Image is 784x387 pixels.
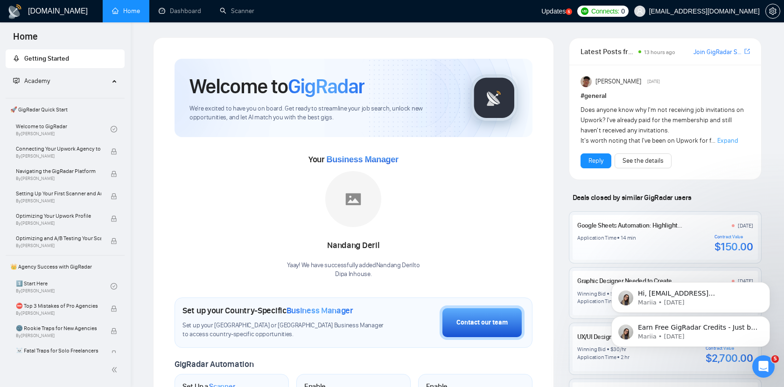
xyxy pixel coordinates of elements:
a: Google Sheets Automation: Highlight Previous Entries [577,221,722,229]
h1: Set up your Country-Specific [182,305,353,316]
span: 5 [771,355,779,363]
span: Expand [717,137,738,145]
span: Setting Up Your First Scanner and Auto-Bidder [16,189,101,198]
span: lock [111,305,117,312]
span: By [PERSON_NAME] [16,243,101,249]
span: Optimizing and A/B Testing Your Scanner for Better Results [16,234,101,243]
span: rocket [13,55,20,62]
span: [DATE] [647,77,660,86]
a: See the details [623,156,664,166]
div: Contact our team [456,318,508,328]
h1: # general [581,91,750,101]
h1: Welcome to [189,74,364,99]
span: Your [308,154,399,165]
span: By [PERSON_NAME] [16,333,101,339]
span: Connects: [591,6,619,16]
div: [DATE] [738,222,753,229]
span: 🚀 GigRadar Quick Start [7,100,124,119]
span: Home [6,30,45,49]
span: Academy [13,77,50,85]
div: Yaay! We have successfully added Nandang Deril to [287,261,420,279]
span: Upgrade [4,11,28,18]
a: 5 [566,8,572,15]
img: upwork-logo.png [581,7,588,15]
span: lock [111,350,117,357]
span: By [PERSON_NAME] [16,198,101,204]
span: fund-projection-screen [13,77,20,84]
span: Connecting Your Upwork Agency to GigRadar [16,144,101,153]
span: Academy [24,77,50,85]
div: Application Time [577,297,616,305]
div: Winning Bid [577,290,605,297]
a: Join GigRadar Slack Community [693,47,742,57]
p: Dipa Inhouse . [287,270,420,279]
a: searchScanner [220,7,254,15]
text: 5 [568,10,570,14]
span: check-circle [111,283,117,290]
a: setting [765,7,780,15]
span: Latest Posts from the GigRadar Community [581,46,636,57]
span: We're excited to have you on board. Get ready to streamline your job search, unlock new opportuni... [189,104,456,122]
span: 👑 Agency Success with GigRadar [7,257,124,276]
iframe: Intercom live chat [752,355,775,378]
span: lock [111,215,117,222]
a: dashboardDashboard [159,7,201,15]
span: By [PERSON_NAME] [16,176,101,181]
a: homeHome [112,7,140,15]
img: Randi Tovar [581,76,592,87]
span: lock [111,238,117,244]
span: Set up your [GEOGRAPHIC_DATA] or [GEOGRAPHIC_DATA] Business Manager to access country-specific op... [182,321,388,339]
span: Does anyone know why I'm not receiving job invitations on Upwork? I've already paid for the membe... [581,106,744,145]
a: Welcome to GigRadarBy[PERSON_NAME] [16,119,111,139]
span: 🌚 Rookie Traps for New Agencies [16,324,101,333]
iframe: Intercom notifications message [597,223,784,362]
button: See the details [615,153,672,168]
span: By [PERSON_NAME] [16,153,101,159]
span: GigRadar [288,74,364,99]
span: By [PERSON_NAME] [16,311,101,316]
span: user [637,8,643,14]
img: logo [7,4,22,19]
span: 0 [621,6,625,16]
span: Navigating the GigRadar Platform [16,166,101,176]
a: export [744,47,750,56]
div: Nandang Deril [287,238,420,254]
span: Optimizing Your Upwork Profile [16,211,101,221]
span: check-circle [111,126,117,132]
span: Deals closed by similar GigRadar users [569,189,695,206]
button: Contact our team [440,305,525,340]
span: lock [111,171,117,177]
span: Business Manager [287,305,353,316]
a: 1️⃣ Start HereBy[PERSON_NAME] [16,276,111,297]
img: gigradar-logo.png [471,75,518,121]
a: UX/UI Designer for SaaS Product [577,333,663,341]
span: lock [111,328,117,334]
span: Getting Started [24,55,69,62]
div: Application Time [577,353,616,361]
span: lock [111,193,117,200]
span: [PERSON_NAME] [595,76,641,87]
span: 13 hours ago [644,49,675,55]
span: export [744,48,750,55]
li: Getting Started [6,49,125,68]
span: lock [111,148,117,155]
button: Reply [581,153,611,168]
span: ☠️ Fatal Traps for Solo Freelancers [16,346,101,355]
div: Application Time [577,234,616,242]
a: Reply [588,156,603,166]
span: Updates [541,7,566,15]
div: Winning Bid [577,346,605,353]
span: ⛔ Top 3 Mistakes of Pro Agencies [16,301,101,311]
img: placeholder.png [325,171,381,227]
